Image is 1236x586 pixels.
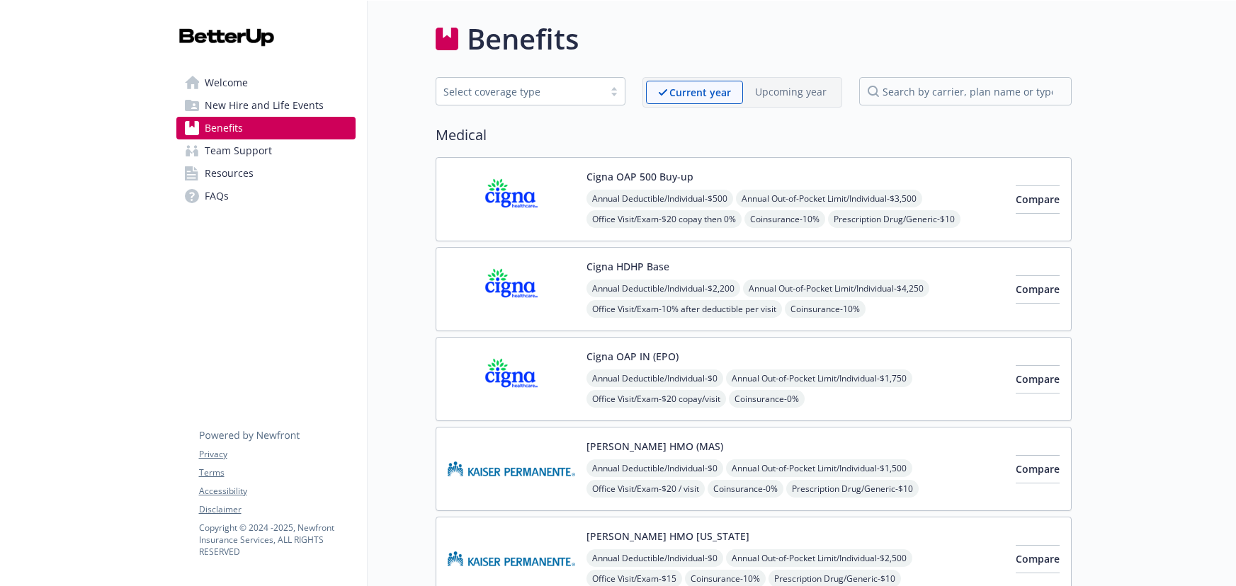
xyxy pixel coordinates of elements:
a: Benefits [176,117,356,139]
span: Annual Deductible/Individual - $500 [586,190,733,207]
button: Cigna OAP 500 Buy-up [586,169,693,184]
span: Team Support [205,139,272,162]
a: FAQs [176,185,356,207]
a: Resources [176,162,356,185]
span: New Hire and Life Events [205,94,324,117]
span: Coinsurance - 10% [785,300,866,318]
span: FAQs [205,185,229,207]
span: Compare [1016,552,1060,565]
span: Annual Deductible/Individual - $0 [586,459,723,477]
div: Select coverage type [443,84,596,99]
span: Annual Deductible/Individual - $2,200 [586,280,740,297]
span: Coinsurance - 0% [729,390,805,408]
button: Compare [1016,545,1060,573]
img: CIGNA carrier logo [448,349,575,409]
p: Upcoming year [755,84,827,99]
button: Compare [1016,185,1060,214]
span: Resources [205,162,254,185]
span: Annual Deductible/Individual - $0 [586,549,723,567]
span: Benefits [205,117,243,139]
span: Upcoming year [743,81,839,104]
span: Office Visit/Exam - $20 / visit [586,480,705,498]
h1: Benefits [467,18,579,60]
span: Prescription Drug/Generic - $10 [828,210,960,228]
button: Cigna OAP IN (EPO) [586,349,679,364]
span: Welcome [205,71,248,94]
a: Welcome [176,71,356,94]
img: Kaiser Permanente Insurance Company carrier logo [448,439,575,499]
span: Compare [1016,282,1060,296]
a: Terms [199,466,355,479]
button: Compare [1016,275,1060,304]
button: [PERSON_NAME] HMO (MAS) [586,439,723,454]
button: Compare [1016,365,1060,393]
p: Current year [669,85,731,100]
span: Office Visit/Exam - 10% after deductible per visit [586,300,782,318]
span: Compare [1016,372,1060,386]
button: [PERSON_NAME] HMO [US_STATE] [586,529,749,544]
button: Compare [1016,455,1060,483]
a: Accessibility [199,485,355,498]
span: Office Visit/Exam - $20 copay/visit [586,390,726,408]
a: Privacy [199,448,355,461]
span: Annual Out-of-Pocket Limit/Individual - $2,500 [726,549,912,567]
span: Coinsurance - 10% [744,210,825,228]
span: Annual Out-of-Pocket Limit/Individual - $4,250 [743,280,929,297]
span: Compare [1016,462,1060,476]
span: Coinsurance - 0% [708,480,783,498]
span: Compare [1016,193,1060,206]
button: Cigna HDHP Base [586,259,669,274]
input: search by carrier, plan name or type [859,77,1072,105]
img: CIGNA carrier logo [448,259,575,319]
a: Team Support [176,139,356,162]
span: Annual Out-of-Pocket Limit/Individual - $3,500 [736,190,922,207]
a: New Hire and Life Events [176,94,356,117]
span: Office Visit/Exam - $20 copay then 0% [586,210,742,228]
span: Prescription Drug/Generic - $10 [786,480,919,498]
span: Annual Out-of-Pocket Limit/Individual - $1,750 [726,369,912,387]
img: CIGNA carrier logo [448,169,575,229]
h2: Medical [436,125,1072,146]
span: Annual Out-of-Pocket Limit/Individual - $1,500 [726,459,912,477]
p: Copyright © 2024 - 2025 , Newfront Insurance Services, ALL RIGHTS RESERVED [199,522,355,558]
a: Disclaimer [199,503,355,516]
span: Annual Deductible/Individual - $0 [586,369,723,387]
